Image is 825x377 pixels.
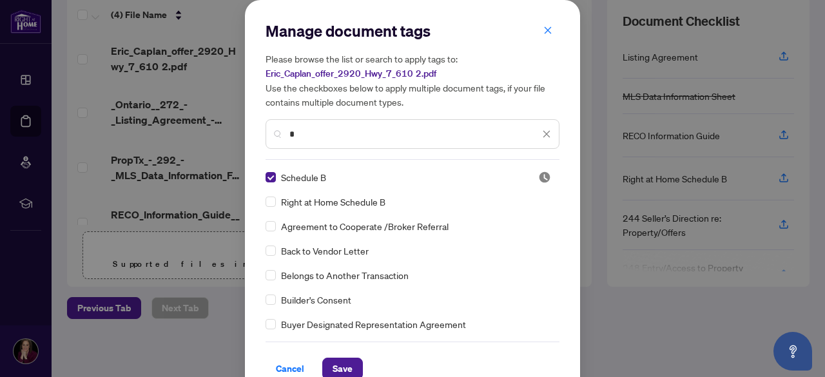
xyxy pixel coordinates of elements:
[281,293,351,307] span: Builder's Consent
[538,171,551,184] img: status
[281,219,449,233] span: Agreement to Cooperate /Broker Referral
[266,68,436,79] span: Eric_Caplan_offer_2920_Hwy_7_610 2.pdf
[281,268,409,282] span: Belongs to Another Transaction
[281,195,385,209] span: Right at Home Schedule B
[281,244,369,258] span: Back to Vendor Letter
[542,130,551,139] span: close
[773,332,812,371] button: Open asap
[538,171,551,184] span: Pending Review
[266,52,559,109] h5: Please browse the list or search to apply tags to: Use the checkboxes below to apply multiple doc...
[281,170,326,184] span: Schedule B
[281,317,466,331] span: Buyer Designated Representation Agreement
[543,26,552,35] span: close
[266,21,559,41] h2: Manage document tags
